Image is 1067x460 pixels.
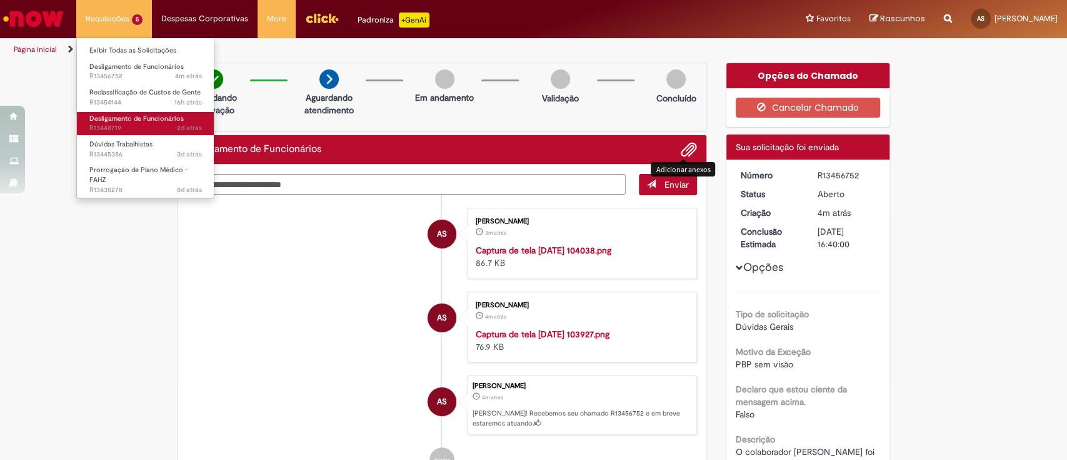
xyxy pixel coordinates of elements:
[736,141,839,153] span: Sua solicitação foi enviada
[161,13,248,25] span: Despesas Corporativas
[174,98,202,107] span: 16h atrás
[731,169,808,181] dt: Número
[656,92,696,105] p: Concluído
[485,229,506,237] time: 28/08/2025 10:40:52
[736,98,880,118] button: Cancelar Chamado
[177,123,202,133] time: 26/08/2025 14:37:09
[476,328,684,353] div: 76.9 KB
[77,86,214,109] a: Aberto R13454144 : Reclassificação de Custos de Gente
[736,309,809,320] b: Tipo de solicitação
[89,71,202,81] span: R13456752
[319,69,339,89] img: arrow-next.png
[736,434,775,445] b: Descrição
[89,123,202,133] span: R13448719
[818,207,851,218] span: 4m atrás
[188,376,698,436] li: Adriana Pedreira Santos
[177,150,202,159] span: 3d atrás
[818,188,876,200] div: Aberto
[89,114,184,123] span: Desligamento de Funcionários
[726,63,889,88] div: Opções do Chamado
[437,219,447,249] span: AS
[177,185,202,195] span: 8d atrás
[175,71,202,81] span: 4m atrás
[666,69,686,89] img: img-circle-grey.png
[731,225,808,250] dt: Conclusão Estimada
[175,71,202,81] time: 28/08/2025 10:39:58
[415,91,474,104] p: Em andamento
[77,138,214,161] a: Aberto R13445386 : Dúvidas Trabalhistas
[977,14,984,23] span: AS
[994,13,1058,24] span: [PERSON_NAME]
[736,409,754,420] span: Falso
[485,229,506,237] span: 3m atrás
[188,144,321,155] h2: Desligamento de Funcionários Histórico de tíquete
[736,384,847,407] b: Declaro que estou ciente da mensagem acima.
[177,185,202,195] time: 21/08/2025 10:17:05
[736,346,811,357] b: Motivo da Exceção
[542,92,579,105] p: Validação
[551,69,570,89] img: img-circle-grey.png
[818,207,851,218] time: 28/08/2025 10:39:56
[437,303,447,333] span: AS
[89,98,202,108] span: R13454144
[736,321,793,332] span: Dúvidas Gerais
[428,387,456,416] div: Adriana Pedreira Santos
[14,44,57,54] a: Página inicial
[482,394,503,401] time: 28/08/2025 10:39:56
[89,88,201,97] span: Reclassificação de Custos de Gente
[476,302,684,309] div: [PERSON_NAME]
[77,112,214,135] a: Aberto R13448719 : Desligamento de Funcionários
[639,174,697,195] button: Enviar
[476,244,684,269] div: 86.7 KB
[428,220,456,248] div: Adriana Pedreira Santos
[736,359,793,370] span: PBP sem visão
[86,13,129,25] span: Requisições
[428,304,456,332] div: Adriana Pedreira Santos
[485,313,506,320] span: 4m atrás
[818,225,876,250] div: [DATE] 16:40:00
[299,91,359,116] p: Aguardando atendimento
[681,141,697,158] button: Adicionar anexos
[77,44,214,58] a: Exibir Todas as Solicitações
[76,38,214,198] ul: Requisições
[177,123,202,133] span: 2d atrás
[818,207,876,219] div: 28/08/2025 10:39:56
[731,188,808,200] dt: Status
[473,409,690,428] p: [PERSON_NAME]! Recebemos seu chamado R13456752 e em breve estaremos atuando.
[89,150,202,160] span: R13445386
[476,329,609,340] a: Captura de tela [DATE] 103927.png
[132,14,143,25] span: 5
[664,179,689,190] span: Enviar
[89,140,153,149] span: Dúvidas Trabalhistas
[476,245,611,256] a: Captura de tela [DATE] 104038.png
[89,185,202,195] span: R13435278
[818,169,876,181] div: R13456752
[435,69,454,89] img: img-circle-grey.png
[305,9,339,28] img: click_logo_yellow_360x200.png
[174,98,202,107] time: 27/08/2025 18:17:14
[77,60,214,83] a: Aberto R13456752 : Desligamento de Funcionários
[177,150,202,159] time: 25/08/2025 16:20:45
[880,13,925,24] span: Rascunhos
[816,13,851,25] span: Favoritos
[188,174,626,195] textarea: Digite sua mensagem aqui...
[485,313,506,320] time: 28/08/2025 10:39:41
[1,6,66,31] img: ServiceNow
[358,13,429,28] div: Padroniza
[437,387,447,417] span: AS
[77,163,214,190] a: Aberto R13435278 : Prorrogação de Plano Médico - FAHZ
[89,165,188,185] span: Prorrogação de Plano Médico - FAHZ
[482,394,503,401] span: 4m atrás
[476,218,684,225] div: [PERSON_NAME]
[89,62,184,71] span: Desligamento de Funcionários
[267,13,286,25] span: More
[399,13,429,28] p: +GenAi
[869,13,925,25] a: Rascunhos
[9,38,702,61] ul: Trilhas de página
[731,207,808,219] dt: Criação
[651,162,715,176] div: Adicionar anexos
[473,382,690,390] div: [PERSON_NAME]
